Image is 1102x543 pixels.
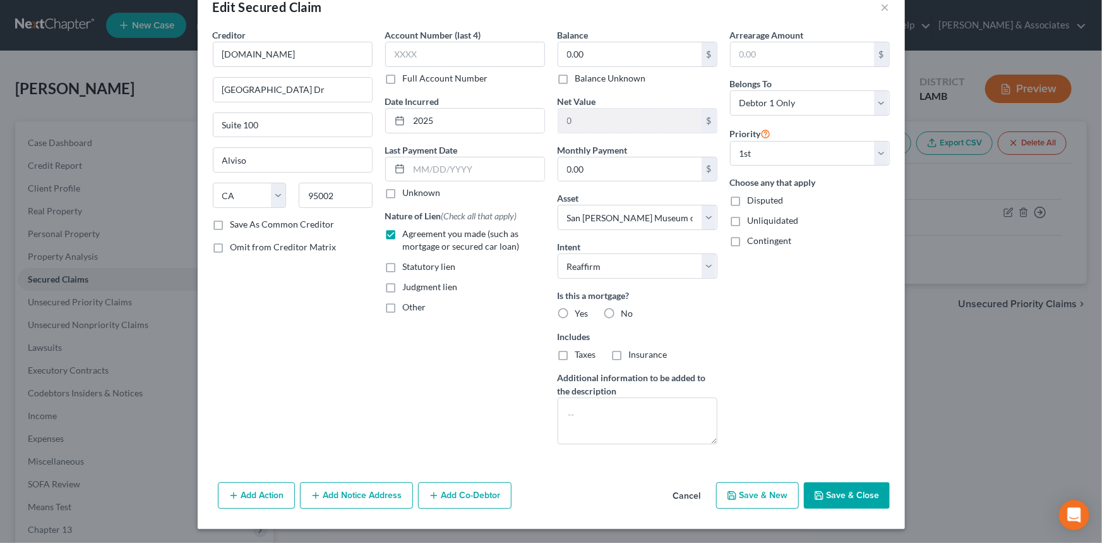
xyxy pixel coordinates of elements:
span: Contingent [748,235,792,246]
label: Last Payment Date [385,143,458,157]
div: $ [702,109,717,133]
span: No [621,308,633,319]
label: Account Number (last 4) [385,28,481,42]
input: Enter address... [213,78,372,102]
label: Save As Common Creditor [231,218,335,231]
div: $ [702,42,717,66]
label: Nature of Lien [385,209,517,223]
button: Add Notice Address [300,482,413,509]
button: Save & Close [804,482,890,509]
div: $ [702,157,717,181]
span: (Check all that apply) [441,210,517,221]
label: Arrearage Amount [730,28,804,42]
input: 0.00 [558,42,702,66]
label: Additional information to be added to the description [558,371,717,398]
label: Intent [558,240,581,253]
span: Insurance [629,349,668,360]
span: Disputed [748,195,784,205]
input: Search creditor by name... [213,42,373,67]
label: Choose any that apply [730,176,890,189]
label: Is this a mortgage? [558,289,717,302]
span: Statutory lien [403,261,456,272]
div: Open Intercom Messenger [1059,500,1089,530]
label: Full Account Number [403,72,488,85]
span: Yes [575,308,589,319]
span: Unliquidated [748,215,799,226]
label: Unknown [403,186,441,199]
input: Enter zip... [299,183,373,208]
label: Net Value [558,95,596,108]
input: 0.00 [558,109,702,133]
span: Other [403,302,426,312]
span: Judgment lien [403,281,458,292]
label: Balance [558,28,589,42]
label: Includes [558,330,717,343]
span: Asset [558,193,579,204]
label: Priority [730,126,771,141]
span: Omit from Creditor Matrix [231,241,337,252]
input: 0.00 [731,42,874,66]
label: Date Incurred [385,95,440,108]
span: Creditor [213,30,246,40]
span: Taxes [575,349,596,360]
button: Cancel [663,484,711,509]
button: Add Co-Debtor [418,482,512,509]
button: Save & New [716,482,799,509]
label: Monthly Payment [558,143,628,157]
input: MM/DD/YYYY [409,109,544,133]
input: 0.00 [558,157,702,181]
button: Add Action [218,482,295,509]
label: Balance Unknown [575,72,646,85]
span: Belongs To [730,78,772,89]
div: $ [874,42,889,66]
input: MM/DD/YYYY [409,157,544,181]
input: Apt, Suite, etc... [213,113,372,137]
input: Enter city... [213,148,372,172]
input: XXXX [385,42,545,67]
span: Agreement you made (such as mortgage or secured car loan) [403,228,520,252]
